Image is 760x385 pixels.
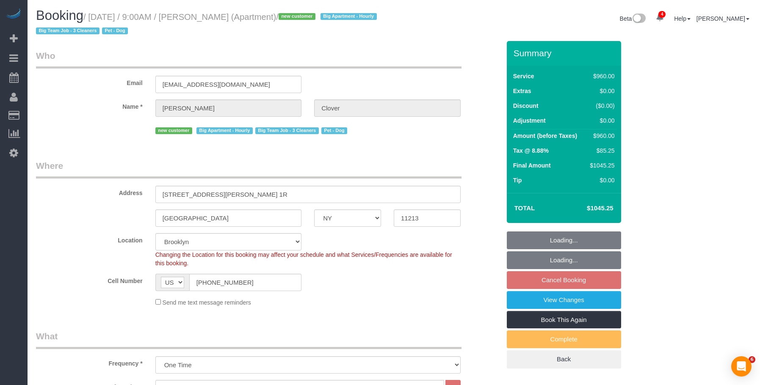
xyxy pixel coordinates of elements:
[696,15,749,22] a: [PERSON_NAME]
[196,127,253,134] span: Big Apartment - Hourly
[513,161,551,170] label: Final Amount
[163,299,251,306] span: Send me text message reminders
[674,15,691,22] a: Help
[587,176,614,184] div: $0.00
[30,76,149,87] label: Email
[155,209,302,227] input: City
[30,274,149,285] label: Cell Number
[658,11,666,18] span: 4
[587,116,614,125] div: $0.00
[513,102,539,110] label: Discount
[155,127,192,134] span: new customer
[513,132,577,140] label: Amount (before Taxes)
[513,146,549,155] label: Tax @ 8.88%
[587,146,614,155] div: $85.25
[587,102,614,110] div: ($0.00)
[30,99,149,111] label: Name *
[587,72,614,80] div: $960.00
[562,205,613,212] h4: $1045.25
[102,27,128,34] span: Pet - Dog
[155,76,302,93] input: Email
[620,15,646,22] a: Beta
[587,132,614,140] div: $960.00
[36,49,462,69] legend: Who
[36,8,83,23] span: Booking
[30,186,149,197] label: Address
[189,274,302,291] input: Cell Number
[36,12,379,36] small: / [DATE] / 9:00AM / [PERSON_NAME] (Apartment)
[513,176,522,184] label: Tip
[155,99,302,117] input: First Name
[279,13,315,20] span: new customer
[507,311,621,329] a: Book This Again
[394,209,461,227] input: Zip Code
[30,356,149,368] label: Frequency *
[155,251,452,267] span: Changing the Location for this booking may affect your schedule and what Services/Frequencies are...
[652,8,668,27] a: 4
[514,48,617,58] h3: Summary
[321,127,347,134] span: Pet - Dog
[36,27,99,34] span: Big Team Job - 3 Cleaners
[632,14,646,25] img: New interface
[514,204,535,212] strong: Total
[30,233,149,245] label: Location
[731,356,752,377] div: Open Intercom Messenger
[36,159,462,179] legend: Where
[749,356,755,363] span: 6
[255,127,319,134] span: Big Team Job - 3 Cleaners
[36,330,462,349] legend: What
[321,13,377,20] span: Big Apartment - Hourly
[587,87,614,95] div: $0.00
[513,87,531,95] label: Extras
[587,161,614,170] div: $1045.25
[314,99,461,117] input: Last Name
[513,116,546,125] label: Adjustment
[5,8,22,20] img: Automaid Logo
[507,291,621,309] a: View Changes
[513,72,534,80] label: Service
[507,350,621,368] a: Back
